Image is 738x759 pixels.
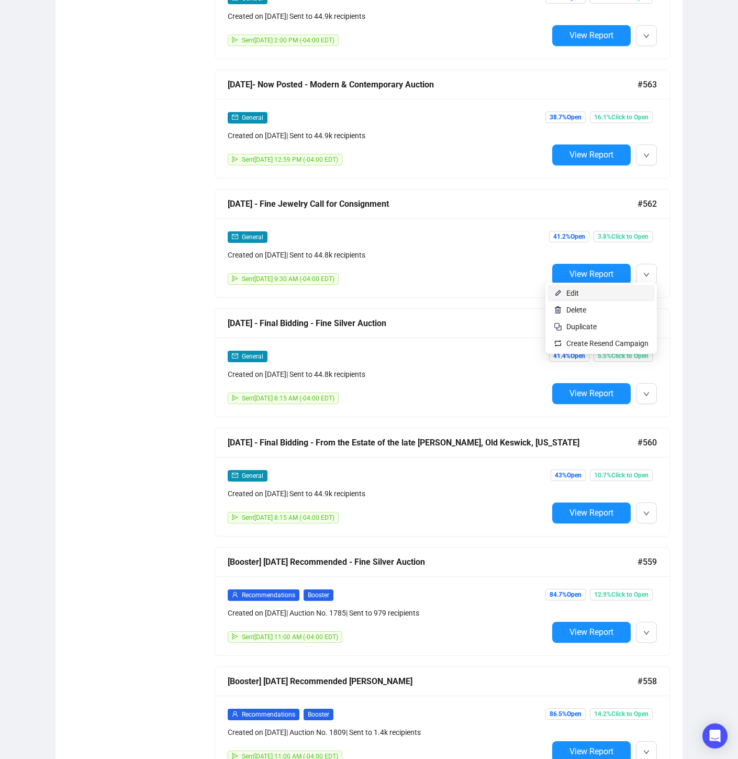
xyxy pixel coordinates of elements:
span: down [643,630,650,636]
button: View Report [552,383,631,404]
span: send [232,514,238,520]
span: send [232,633,238,640]
div: Created on [DATE] | Sent to 44.8k recipients [228,249,548,261]
span: Edit [566,289,579,297]
span: View Report [569,627,613,637]
a: [DATE] - Fine Jewelry Call for Consignment#562mailGeneralCreated on [DATE]| Sent to 44.8k recipie... [215,189,670,298]
button: View Report [552,25,631,46]
span: View Report [569,269,613,279]
button: View Report [552,264,631,285]
img: svg+xml;base64,PHN2ZyB4bWxucz0iaHR0cDovL3d3dy53My5vcmcvMjAwMC9zdmciIHhtbG5zOnhsaW5rPSJodHRwOi8vd3... [554,306,562,314]
span: Delete [566,306,586,314]
span: down [643,272,650,278]
span: 38.7% Open [545,111,586,123]
span: send [232,275,238,282]
span: View Report [569,746,613,756]
span: Sent [DATE] 12:59 PM (-04:00 EDT) [242,156,338,163]
div: Created on [DATE] | Sent to 44.9k recipients [228,130,548,141]
span: Sent [DATE] 9:30 AM (-04:00 EDT) [242,275,334,283]
span: Recommendations [242,591,295,599]
div: [Booster] [DATE] Recommended [PERSON_NAME] [228,675,638,688]
button: View Report [552,503,631,523]
span: 12.9% Click to Open [590,589,653,600]
span: #558 [638,675,657,688]
span: Booster [304,589,333,601]
span: 43% Open [551,470,586,481]
a: [DATE] - Final Bidding - Fine Silver Auction#561mailGeneralCreated on [DATE]| Sent to 44.8k recip... [215,308,670,417]
span: View Report [569,150,613,160]
div: [Booster] [DATE] Recommended - Fine Silver Auction [228,555,638,568]
span: mail [232,353,238,359]
img: svg+xml;base64,PHN2ZyB4bWxucz0iaHR0cDovL3d3dy53My5vcmcvMjAwMC9zdmciIHdpZHRoPSIyNCIgaGVpZ2h0PSIyNC... [554,322,562,331]
span: 84.7% Open [545,589,586,600]
span: mail [232,233,238,240]
span: #562 [638,197,657,210]
span: 10.7% Click to Open [590,470,653,481]
button: View Report [552,144,631,165]
img: retweet.svg [554,339,562,348]
span: Sent [DATE] 8:15 AM (-04:00 EDT) [242,514,334,521]
span: user [232,711,238,717]
span: Sent [DATE] 2:00 PM (-04:00 EDT) [242,37,334,44]
span: Sent [DATE] 11:00 AM (-04:00 EDT) [242,633,338,641]
span: Duplicate [566,322,597,331]
div: Created on [DATE] | Sent to 44.8k recipients [228,369,548,380]
span: mail [232,114,238,120]
div: Created on [DATE] | Auction No. 1809 | Sent to 1.4k recipients [228,727,548,738]
div: [DATE]- Now Posted - Modern & Contemporary Auction [228,78,638,91]
div: Created on [DATE] | Auction No. 1785 | Sent to 979 recipients [228,607,548,619]
span: View Report [569,508,613,518]
span: 16.1% Click to Open [590,111,653,123]
span: send [232,156,238,162]
span: 41.2% Open [549,231,589,242]
span: 14.2% Click to Open [590,708,653,720]
a: [DATE] - Final Bidding - From the Estate of the late [PERSON_NAME], Old Keswick, [US_STATE]#560ma... [215,428,670,537]
div: Created on [DATE] | Sent to 44.9k recipients [228,488,548,499]
div: [DATE] - Final Bidding - From the Estate of the late [PERSON_NAME], Old Keswick, [US_STATE] [228,436,638,449]
span: 5.5% Click to Open [594,350,653,362]
span: mail [232,472,238,478]
a: [DATE]- Now Posted - Modern & Contemporary Auction#563mailGeneralCreated on [DATE]| Sent to 44.9k... [215,70,670,178]
span: down [643,152,650,159]
a: [Booster] [DATE] Recommended - Fine Silver Auction#559userRecommendationsBoosterCreated on [DATE]... [215,547,670,656]
span: General [242,472,263,479]
span: Booster [304,709,333,720]
span: send [232,37,238,43]
span: 41.4% Open [549,350,589,362]
span: user [232,591,238,598]
span: View Report [569,30,613,40]
div: [DATE] - Final Bidding - Fine Silver Auction [228,317,638,330]
span: #559 [638,555,657,568]
span: 86.5% Open [545,708,586,720]
button: View Report [552,622,631,643]
span: #563 [638,78,657,91]
div: Created on [DATE] | Sent to 44.9k recipients [228,10,548,22]
div: [DATE] - Fine Jewelry Call for Consignment [228,197,638,210]
span: send [232,753,238,759]
span: down [643,391,650,397]
span: Create Resend Campaign [566,339,648,348]
span: down [643,510,650,517]
span: General [242,114,263,121]
span: down [643,33,650,39]
span: View Report [569,388,613,398]
span: #560 [638,436,657,449]
span: General [242,353,263,360]
span: Recommendations [242,711,295,718]
img: svg+xml;base64,PHN2ZyB4bWxucz0iaHR0cDovL3d3dy53My5vcmcvMjAwMC9zdmciIHhtbG5zOnhsaW5rPSJodHRwOi8vd3... [554,289,562,297]
div: Open Intercom Messenger [702,723,728,749]
span: Sent [DATE] 8:15 AM (-04:00 EDT) [242,395,334,402]
span: down [643,749,650,755]
span: send [232,395,238,401]
span: 3.8% Click to Open [594,231,653,242]
span: General [242,233,263,241]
